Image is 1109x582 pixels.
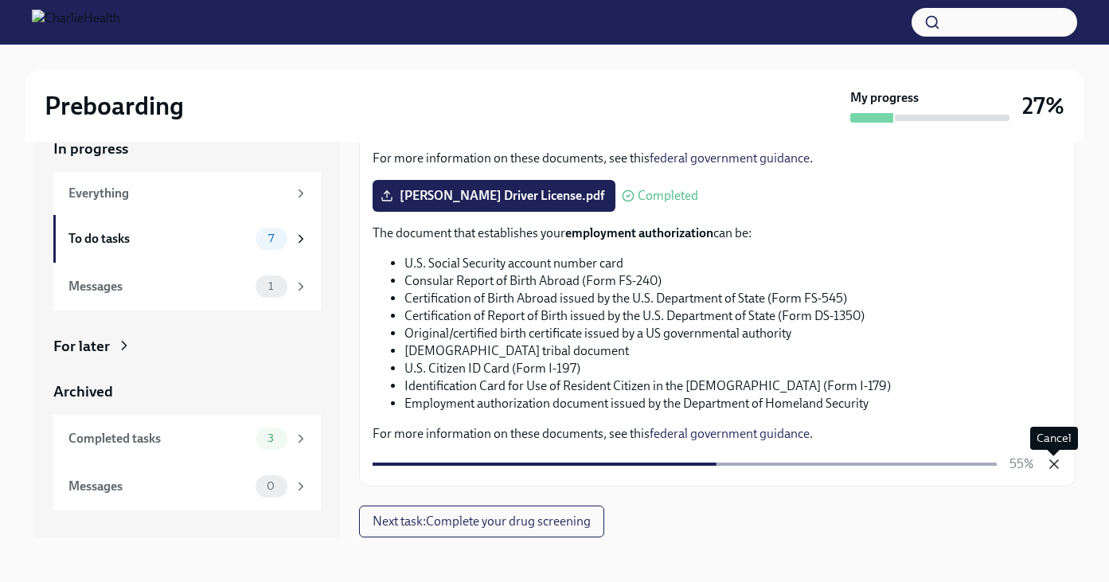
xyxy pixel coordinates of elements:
li: Certification of Birth Abroad issued by the U.S. Department of State (Form FS-545) [404,290,1062,307]
a: To do tasks7 [53,215,321,263]
a: For later [53,336,321,357]
li: Certification of Report of Birth issued by the U.S. Department of State (Form DS-1350) [404,307,1062,325]
li: Employment authorization document issued by the Department of Homeland Security [404,395,1062,412]
h3: 27% [1022,92,1064,120]
a: federal government guidance [650,150,810,166]
li: Consular Report of Birth Abroad (Form FS-240) [404,272,1062,290]
a: Completed tasks3 [53,415,321,463]
p: For more information on these documents, see this . [373,150,1062,167]
a: federal government guidance [650,426,810,441]
li: [DEMOGRAPHIC_DATA] tribal document [404,342,1062,360]
li: U.S. Citizen ID Card (Form I-197) [404,360,1062,377]
div: To do tasks [68,230,249,248]
li: Original/certified birth certificate issued by a US governmental authority [404,325,1062,342]
span: 0 [257,480,284,492]
span: 1 [259,280,283,292]
strong: employment authorization [565,225,713,240]
button: Next task:Complete your drug screening [359,506,604,537]
a: In progress [53,139,321,159]
label: [PERSON_NAME] Driver License.pdf [373,180,615,212]
div: Messages [68,278,249,295]
div: For later [53,336,110,357]
h2: Preboarding [45,90,184,122]
span: Next task : Complete your drug screening [373,514,591,529]
li: U.S. Social Security account number card [404,255,1062,272]
img: CharlieHealth [32,10,120,35]
a: Everything [53,172,321,215]
a: Messages0 [53,463,321,510]
li: Identification Card for Use of Resident Citizen in the [DEMOGRAPHIC_DATA] (Form I-179) [404,377,1062,395]
span: [PERSON_NAME] Driver License.pdf [384,188,604,204]
div: Completed tasks [68,430,249,447]
span: Completed [638,189,698,202]
a: Messages1 [53,263,321,311]
p: 55% [1009,455,1033,473]
p: The document that establishes your can be: [373,225,1062,242]
div: Messages [68,478,249,495]
p: For more information on these documents, see this . [373,425,1062,443]
a: Archived [53,381,321,402]
div: Everything [68,185,287,202]
span: 3 [258,432,283,444]
strong: My progress [850,89,919,107]
span: 7 [259,232,283,244]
